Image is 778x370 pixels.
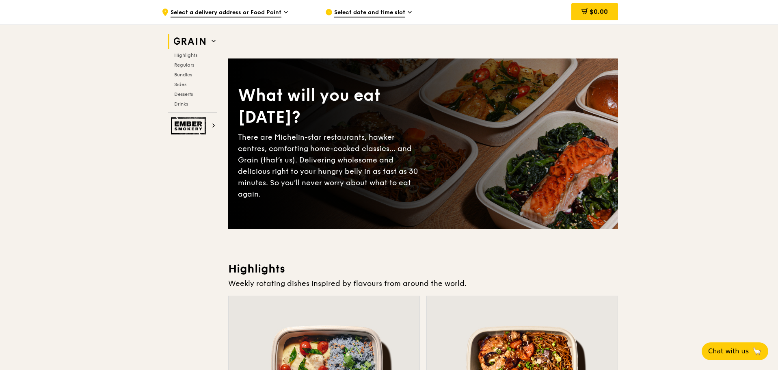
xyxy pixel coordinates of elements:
span: Chat with us [708,346,749,356]
img: Ember Smokery web logo [171,117,208,134]
span: Regulars [174,62,194,68]
span: 🦙 [752,346,762,356]
span: Select a delivery address or Food Point [171,9,281,17]
span: Drinks [174,101,188,107]
span: Select date and time slot [334,9,405,17]
span: Bundles [174,72,192,78]
img: Grain web logo [171,34,208,49]
span: $0.00 [590,8,608,15]
div: There are Michelin-star restaurants, hawker centres, comforting home-cooked classics… and Grain (... [238,132,423,200]
div: Weekly rotating dishes inspired by flavours from around the world. [228,278,618,289]
span: Highlights [174,52,197,58]
button: Chat with us🦙 [702,342,768,360]
h3: Highlights [228,262,618,276]
div: What will you eat [DATE]? [238,84,423,128]
span: Desserts [174,91,193,97]
span: Sides [174,82,186,87]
